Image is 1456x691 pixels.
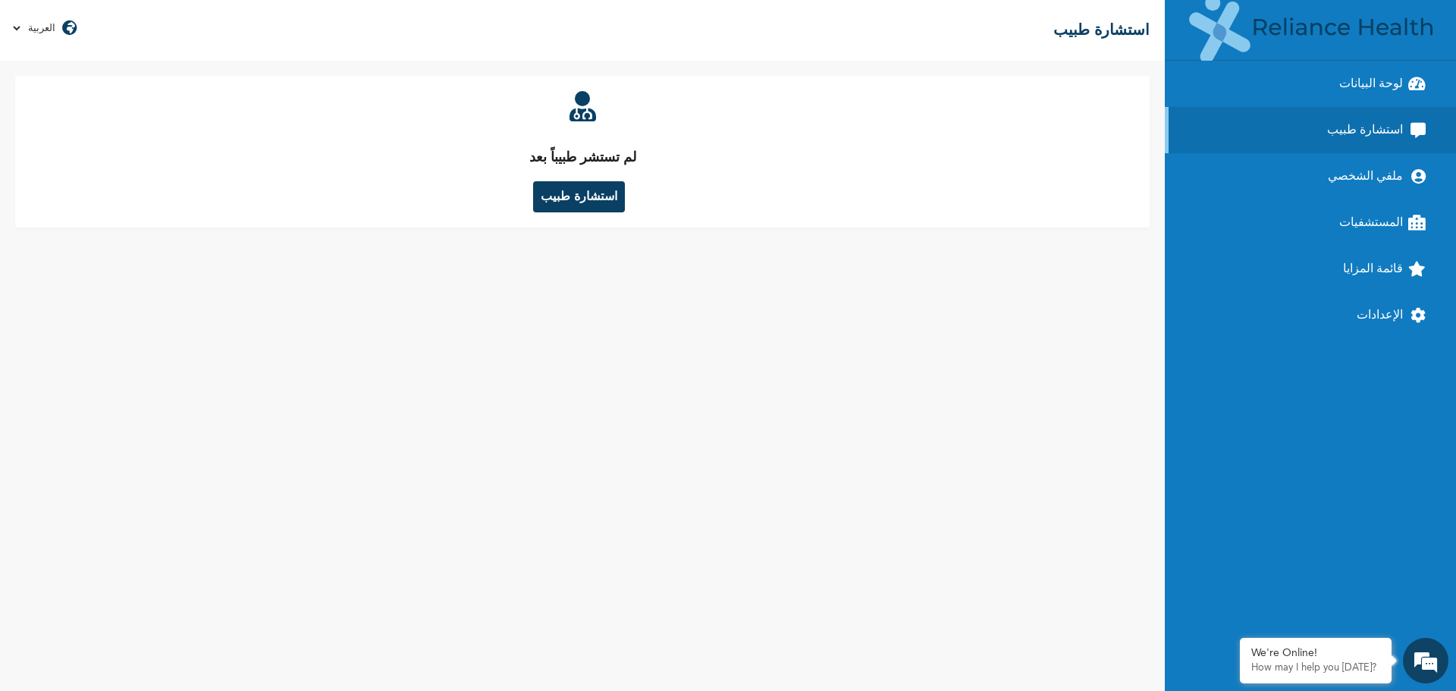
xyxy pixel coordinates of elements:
a: المستشفيات [1165,199,1456,246]
a: ملفي الشخصي [1165,153,1456,199]
div: We're Online! [1251,647,1380,660]
a: الإعدادات [1165,292,1456,338]
a: استشارة طبيب [1165,107,1456,153]
a: قائمة المزايا [1165,246,1456,292]
p: لم تستشر طبيباً بعد [529,149,636,166]
p: How may I help you today? [1251,662,1380,674]
h2: استشارة طبيب [1053,20,1150,40]
a: لوحة البيانات [1165,61,1456,107]
button: استشارة طبيب [533,181,625,212]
